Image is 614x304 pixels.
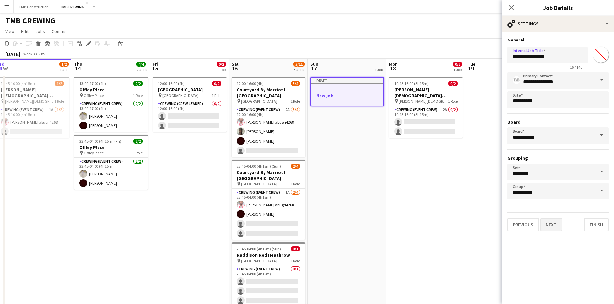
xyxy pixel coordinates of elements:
a: Jobs [33,27,48,36]
span: 12:00-16:00 (4h) [158,81,185,86]
span: Tue [468,61,475,67]
span: 0/2 [217,62,226,67]
button: TMB CREWING [54,0,90,13]
div: 1 Job [60,67,68,72]
span: 2/2 [133,139,143,144]
app-job-card: 13:00-17:00 (4h)2/2Offley Place Offley Place1 RoleCrewing (Event Crew)2/213:00-17:00 (4h)[PERSON_... [74,77,148,132]
span: 1 Role [291,99,300,104]
span: Offley Place [84,151,104,155]
h3: Offley Place [74,87,148,93]
span: [PERSON_NAME][DEMOGRAPHIC_DATA][GEOGRAPHIC_DATA] [5,99,54,104]
app-job-card: DraftNew job [310,77,384,106]
app-job-card: 23:45-04:00 (4h15m) (Sun)2/4Courtyard By Marriott [GEOGRAPHIC_DATA] [GEOGRAPHIC_DATA]1 RoleCrewin... [232,160,305,240]
span: Week 33 [22,51,38,56]
button: Previous [507,218,539,231]
span: 10:45-16:00 (5h15m) [394,81,429,86]
span: 1 Role [291,181,300,186]
app-card-role: Crewing (Crew Leader)0/212:00-16:00 (4h) [153,100,227,132]
a: Edit [18,27,31,36]
span: 16 / 140 [565,65,588,69]
span: [GEOGRAPHIC_DATA] [241,99,277,104]
span: Thu [74,61,82,67]
div: 1 Job [217,67,226,72]
span: Edit [21,28,29,34]
span: Comms [52,28,67,34]
div: 1 Job [375,67,383,72]
span: 5/11 [293,62,305,67]
span: 17 [309,65,318,72]
app-job-card: 12:00-16:00 (4h)0/2[GEOGRAPHIC_DATA] [GEOGRAPHIC_DATA]1 RoleCrewing (Crew Leader)0/212:00-16:00 (4h) [153,77,227,132]
span: Sat [232,61,239,67]
app-card-role: Crewing (Event Crew)2/223:45-04:00 (4h15m)[PERSON_NAME][PERSON_NAME] [74,158,148,190]
h3: [PERSON_NAME][DEMOGRAPHIC_DATA][GEOGRAPHIC_DATA] [389,87,463,98]
span: 0/2 [448,81,458,86]
span: [GEOGRAPHIC_DATA] [241,181,277,186]
a: Comms [49,27,69,36]
span: 18 [388,65,398,72]
span: 1 Role [133,93,143,98]
app-job-card: 12:00-16:00 (4h)3/4Courtyard By Marriott [GEOGRAPHIC_DATA] [GEOGRAPHIC_DATA]1 RoleCrewing (Event ... [232,77,305,157]
span: 2/4 [291,164,300,169]
div: [DATE] [5,51,20,57]
app-card-role: Crewing (Event Crew)1A2/423:45-04:00 (4h15m)[PERSON_NAME] abugri4268[PERSON_NAME] [232,189,305,240]
span: 1 Role [54,99,64,104]
span: View [5,28,14,34]
app-job-card: 23:45-04:00 (4h15m) (Fri)2/2Offley Place Offley Place1 RoleCrewing (Event Crew)2/223:45-04:00 (4h... [74,135,148,190]
span: 23:45-04:00 (4h15m) (Sun) [237,164,281,169]
span: 15 [152,65,158,72]
span: 23:45-04:00 (4h15m) (Fri) [79,139,121,144]
span: 11:45-16:00 (4h15m) [1,81,35,86]
h3: Courtyard By Marriott [GEOGRAPHIC_DATA] [232,169,305,181]
h3: Job Details [502,3,614,12]
h3: Offley Place [74,144,148,150]
button: Finish [584,218,609,231]
a: View [3,27,17,36]
span: [GEOGRAPHIC_DATA] [162,93,199,98]
span: 12:00-16:00 (4h) [237,81,264,86]
app-card-role: Crewing (Event Crew)2A3/412:00-16:00 (4h)[PERSON_NAME] abugri4268[PERSON_NAME][PERSON_NAME] [232,106,305,157]
span: [GEOGRAPHIC_DATA] [241,258,277,263]
span: Offley Place [84,93,104,98]
span: 1 Role [133,151,143,155]
span: Mon [389,61,398,67]
h3: Courtyard By Marriott [GEOGRAPHIC_DATA] [232,87,305,98]
span: 1 Role [448,99,458,104]
div: 3 Jobs [294,67,304,72]
button: TMB Construction [14,0,54,13]
app-job-card: 10:45-16:00 (5h15m)0/2[PERSON_NAME][DEMOGRAPHIC_DATA][GEOGRAPHIC_DATA] [PERSON_NAME][DEMOGRAPHIC_... [389,77,463,138]
app-card-role: Crewing (Event Crew)2A0/210:45-16:00 (5h15m) [389,106,463,138]
h3: Grouping [507,155,609,161]
div: 2 Jobs [137,67,147,72]
h3: [GEOGRAPHIC_DATA] [153,87,227,93]
div: BST [41,51,47,56]
button: Next [540,218,562,231]
span: 16 [231,65,239,72]
span: 1/2 [55,81,64,86]
span: 0/3 [291,246,300,251]
span: 3/4 [291,81,300,86]
span: 1 Role [212,93,221,98]
span: Sun [310,61,318,67]
span: 0/2 [212,81,221,86]
app-card-role: Crewing (Event Crew)2/213:00-17:00 (4h)[PERSON_NAME][PERSON_NAME] [74,100,148,132]
div: Draft [311,78,383,83]
span: 2/2 [133,81,143,86]
span: 14 [73,65,82,72]
h1: TMB CREWING [5,16,55,26]
span: 4/4 [136,62,146,67]
h3: General [507,37,609,43]
h3: New job [311,93,383,98]
h3: Board [507,119,609,125]
div: 1 Job [453,67,462,72]
span: 1 Role [291,258,300,263]
span: Fri [153,61,158,67]
div: Settings [502,16,614,32]
span: [PERSON_NAME][DEMOGRAPHIC_DATA][GEOGRAPHIC_DATA] [399,99,448,104]
h3: Raddison Red Heathrow [232,252,305,258]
